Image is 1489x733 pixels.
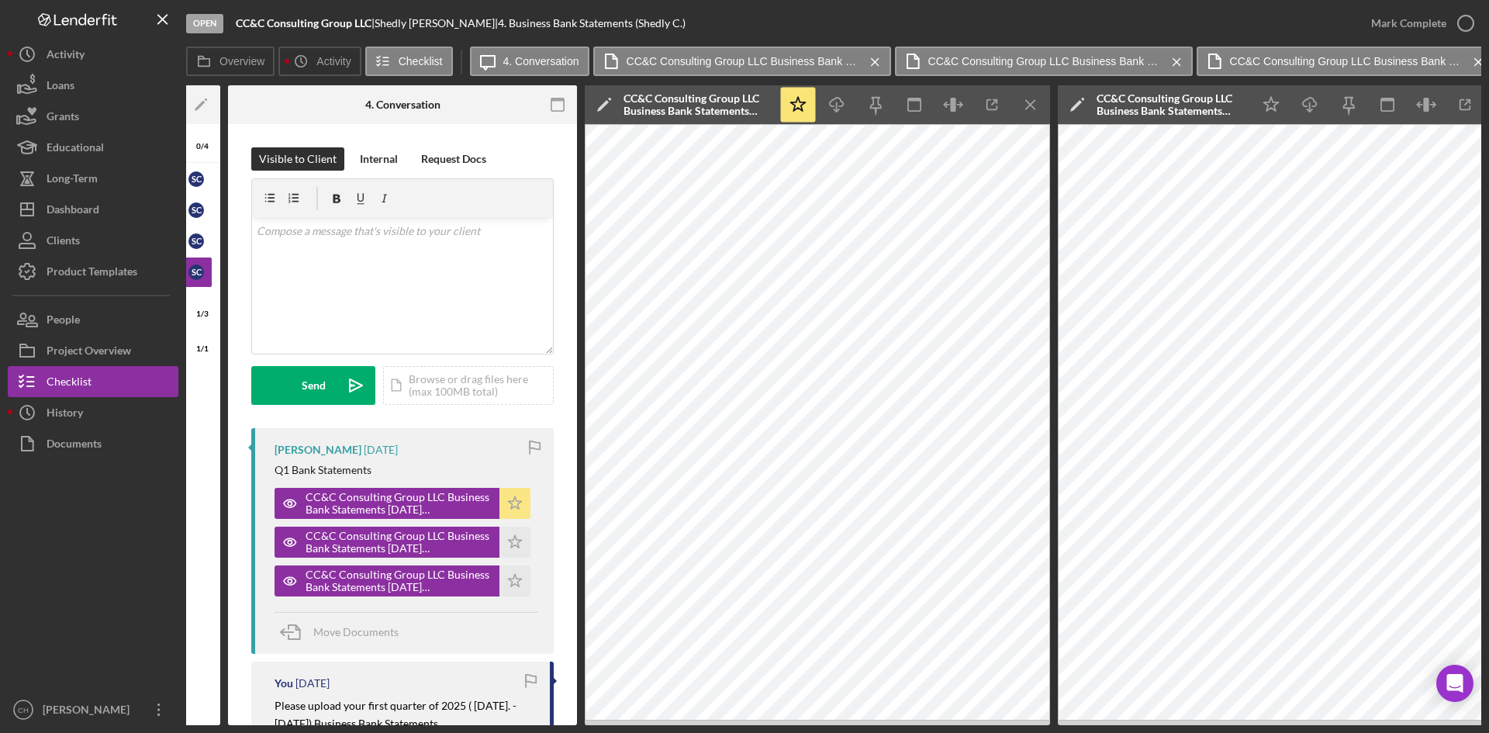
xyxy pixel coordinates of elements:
button: CC&C Consulting Group LLC Business Bank Statements [DATE] Acct#4114.pdf [593,47,891,76]
button: Project Overview [8,335,178,366]
div: Shedly [PERSON_NAME] | [375,17,498,29]
div: You [275,677,293,690]
button: Send [251,366,375,405]
div: CC&C Consulting Group LLC Business Bank Statements [DATE] Acct#4114.pdf [306,491,492,516]
div: 4. Business Bank Statements (Shedly C.) [498,17,686,29]
div: S C [188,265,204,280]
div: Grants [47,101,79,136]
button: Checklist [365,47,453,76]
div: [PERSON_NAME] [275,444,361,456]
button: Loans [8,70,178,101]
div: Product Templates [47,256,137,291]
b: CC&C Consulting Group LLC [236,16,371,29]
div: History [47,397,83,432]
button: Dashboard [8,194,178,225]
div: Mark Complete [1371,8,1446,39]
div: S C [188,202,204,218]
div: | [236,17,375,29]
button: Educational [8,132,178,163]
div: 1 / 3 [181,309,209,319]
div: 1 / 1 [181,344,209,354]
button: Grants [8,101,178,132]
button: Mark Complete [1356,8,1481,39]
time: 2025-08-26 15:19 [364,444,398,456]
button: Visible to Client [251,147,344,171]
button: Checklist [8,366,178,397]
text: CH [18,706,29,714]
div: Open [186,14,223,33]
button: CH[PERSON_NAME] [8,694,178,725]
label: CC&C Consulting Group LLC Business Bank Statements [DATE] Acct#4114.pdf [627,55,859,67]
div: Open Intercom Messenger [1436,665,1473,702]
div: Visible to Client [259,147,337,171]
div: Activity [47,39,85,74]
div: CC&C Consulting Group LLC Business Bank Statements [DATE] Acct#4114.pdf [306,530,492,555]
div: Long-Term [47,163,98,198]
div: Project Overview [47,335,131,370]
mark: Please upload your first quarter of 2025 ( [DATE]. - [DATE]) Business Bank Statements [275,699,519,729]
button: Clients [8,225,178,256]
div: Send [302,366,326,405]
label: CC&C Consulting Group LLC Business Bank Statements [DATE] Acct#4114.pdf [928,55,1161,67]
button: CC&C Consulting Group LLC Business Bank Statements [DATE] Acct#4114.pdf [275,488,530,519]
div: S C [188,171,204,187]
div: Internal [360,147,398,171]
button: 4. Conversation [470,47,589,76]
div: Clients [47,225,80,260]
div: Checklist [47,366,92,401]
button: History [8,397,178,428]
label: Overview [219,55,264,67]
div: 0 / 4 [181,142,209,151]
time: 2025-06-06 18:10 [295,677,330,690]
button: CC&C Consulting Group LLC Business Bank Statements [DATE] Acct#4114.pdf [895,47,1193,76]
button: Documents [8,428,178,459]
button: Long-Term [8,163,178,194]
button: CC&C Consulting Group LLC Business Bank Statements [DATE] Acct#4144.pdf [275,565,530,596]
span: Move Documents [313,625,399,638]
button: Product Templates [8,256,178,287]
div: CC&C Consulting Group LLC Business Bank Statements [DATE] Acct#4114.pdf [1097,92,1244,117]
label: CC&C Consulting Group LLC Business Bank Statements [DATE] Acct#4144.pdf [1230,55,1463,67]
div: Q1 Bank Statements [275,464,371,476]
button: Request Docs [413,147,494,171]
div: [PERSON_NAME] [39,694,140,729]
div: CC&C Consulting Group LLC Business Bank Statements [DATE] Acct#4114.pdf [624,92,771,117]
div: Educational [47,132,104,167]
button: People [8,304,178,335]
div: People [47,304,80,339]
div: Dashboard [47,194,99,229]
div: CC&C Consulting Group LLC Business Bank Statements [DATE] Acct#4144.pdf [306,569,492,593]
label: Activity [316,55,351,67]
div: Request Docs [421,147,486,171]
button: Internal [352,147,406,171]
button: Activity [278,47,361,76]
button: CC&C Consulting Group LLC Business Bank Statements [DATE] Acct#4114.pdf [275,527,530,558]
button: Activity [8,39,178,70]
label: 4. Conversation [503,55,579,67]
div: 4. Conversation [365,99,440,111]
div: Loans [47,70,74,105]
label: Checklist [399,55,443,67]
button: Overview [186,47,275,76]
div: Documents [47,428,102,463]
div: S C [188,233,204,249]
button: Move Documents [275,613,414,652]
